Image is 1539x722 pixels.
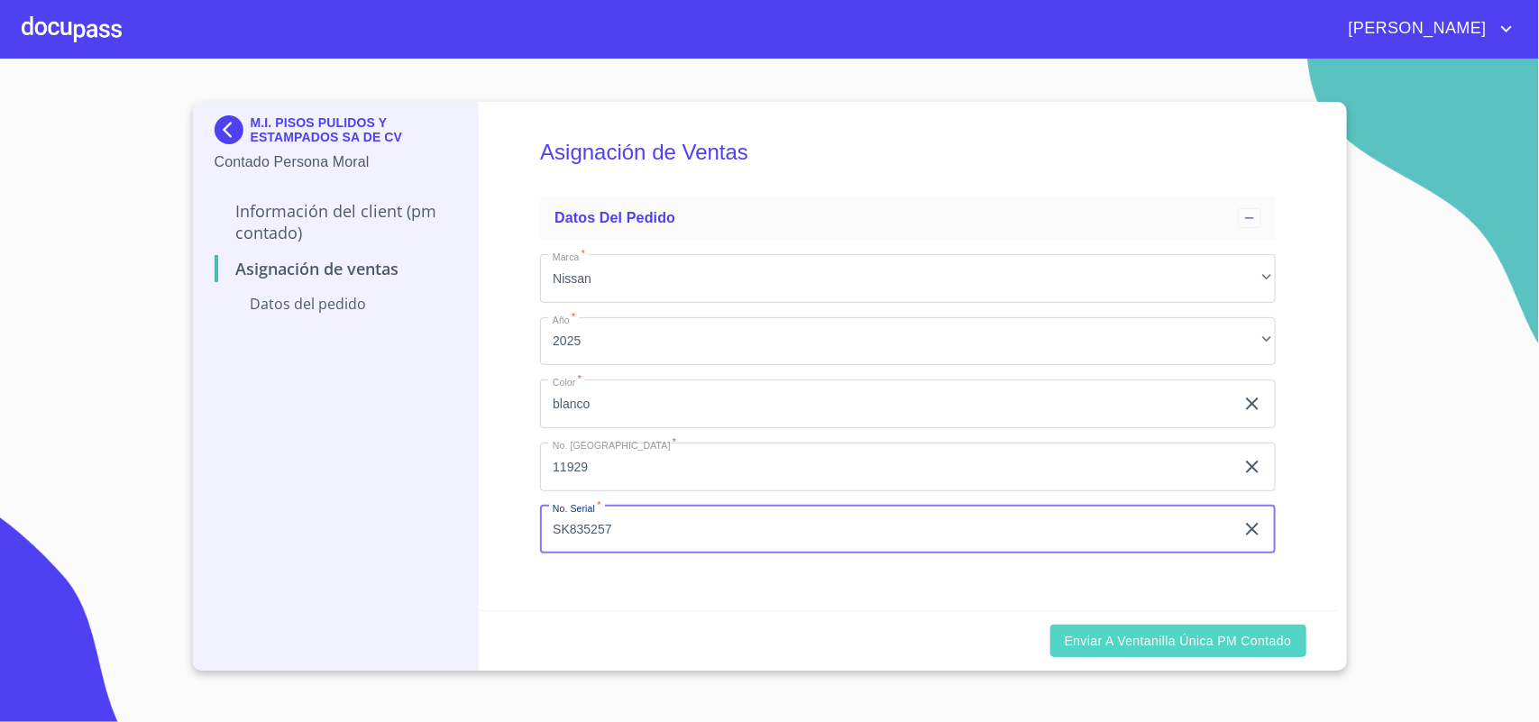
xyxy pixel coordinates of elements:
button: Enviar a Ventanilla única PM contado [1050,625,1306,658]
span: Datos del pedido [554,210,675,225]
button: clear input [1241,456,1263,478]
p: Asignación de Ventas [215,258,457,279]
p: Contado Persona Moral [215,151,457,173]
p: Datos del pedido [215,294,457,314]
img: Docupass spot blue [215,115,251,144]
span: Enviar a Ventanilla única PM contado [1065,630,1292,653]
button: clear input [1241,518,1263,540]
div: Nissan [540,254,1276,303]
div: Datos del pedido [540,196,1276,240]
button: clear input [1241,393,1263,415]
button: account of current user [1335,14,1517,43]
p: M.I. PISOS PULIDOS Y ESTAMPADOS SA DE CV [251,115,457,144]
p: Información del Client (PM contado) [215,200,457,243]
div: M.I. PISOS PULIDOS Y ESTAMPADOS SA DE CV [215,115,457,151]
h5: Asignación de Ventas [540,115,1276,189]
span: [PERSON_NAME] [1335,14,1496,43]
div: 2025 [540,317,1276,366]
